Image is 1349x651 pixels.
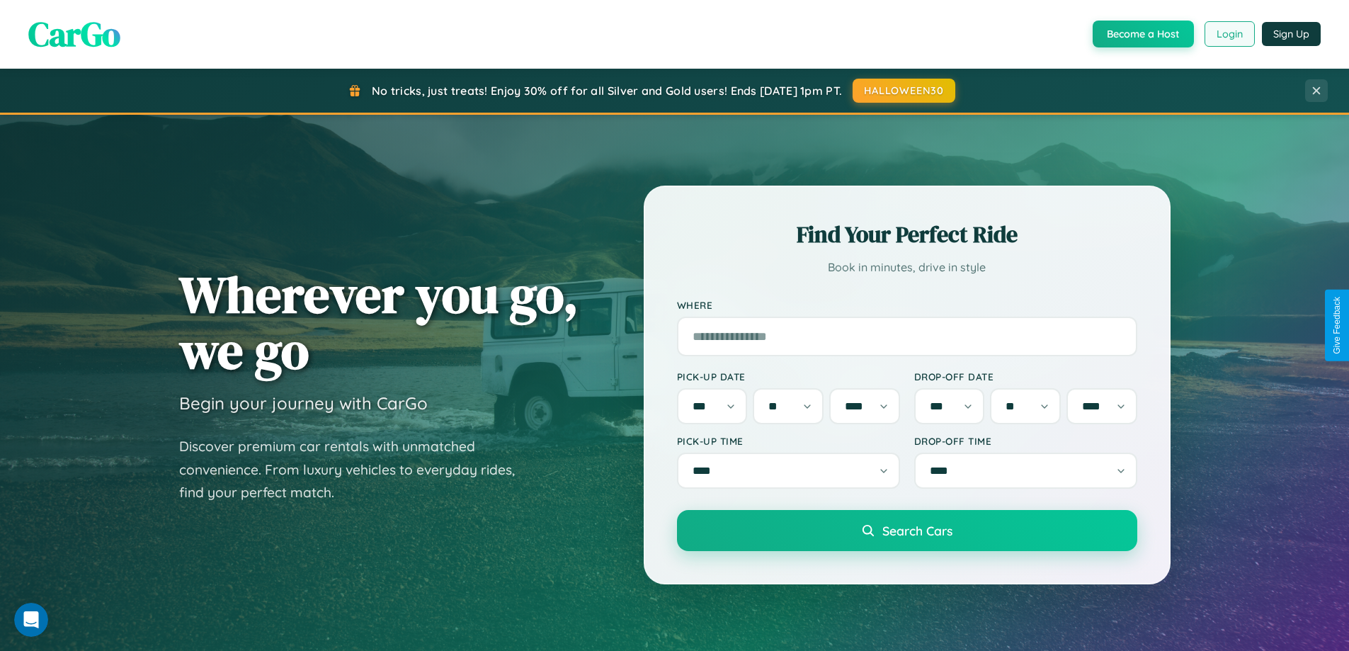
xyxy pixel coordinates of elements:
[372,84,842,98] span: No tricks, just treats! Enjoy 30% off for all Silver and Gold users! Ends [DATE] 1pm PT.
[28,11,120,57] span: CarGo
[1262,22,1321,46] button: Sign Up
[853,79,955,103] button: HALLOWEEN30
[179,392,428,414] h3: Begin your journey with CarGo
[1205,21,1255,47] button: Login
[1332,297,1342,354] div: Give Feedback
[677,370,900,383] label: Pick-up Date
[677,435,900,447] label: Pick-up Time
[914,435,1137,447] label: Drop-off Time
[179,266,579,378] h1: Wherever you go, we go
[677,257,1137,278] p: Book in minutes, drive in style
[677,299,1137,311] label: Where
[14,603,48,637] iframe: Intercom live chat
[179,435,533,504] p: Discover premium car rentals with unmatched convenience. From luxury vehicles to everyday rides, ...
[677,219,1137,250] h2: Find Your Perfect Ride
[677,510,1137,551] button: Search Cars
[914,370,1137,383] label: Drop-off Date
[882,523,952,538] span: Search Cars
[1093,21,1194,47] button: Become a Host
